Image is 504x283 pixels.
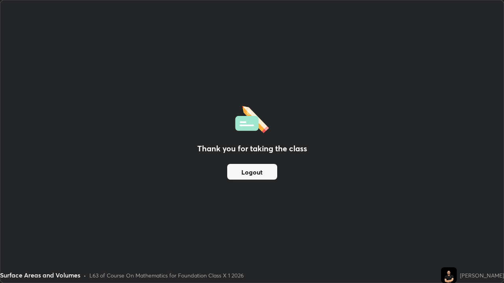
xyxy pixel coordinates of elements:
[197,143,307,154] h2: Thank you for taking the class
[441,267,457,283] img: ab0740807ae34c7c8029332c0967adf3.jpg
[235,103,269,133] img: offlineFeedback.1438e8b3.svg
[89,271,244,279] div: L63 of Course On Mathematics for Foundation Class X 1 2026
[83,271,86,279] div: •
[460,271,504,279] div: [PERSON_NAME]
[227,164,277,180] button: Logout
